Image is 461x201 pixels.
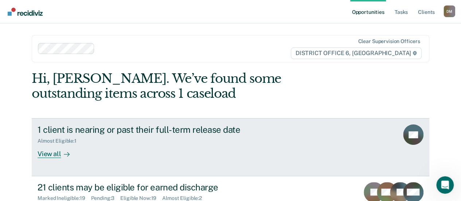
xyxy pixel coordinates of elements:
a: 1 client is nearing or past their full-term release dateAlmost Eligible:1View all [32,118,429,176]
div: Hi, [PERSON_NAME]. We’ve found some outstanding items across 1 caseload [32,71,349,101]
div: 21 clients may be eligible for earned discharge [38,182,293,193]
button: Profile dropdown button [444,5,455,17]
div: Almost Eligible : 1 [38,138,82,144]
div: View all [38,144,78,158]
div: D M [444,5,455,17]
img: Recidiviz [8,8,43,16]
div: Clear supervision officers [358,38,420,45]
iframe: Intercom live chat [436,176,454,194]
div: 1 client is nearing or past their full-term release date [38,124,293,135]
span: DISTRICT OFFICE 6, [GEOGRAPHIC_DATA] [291,47,422,59]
